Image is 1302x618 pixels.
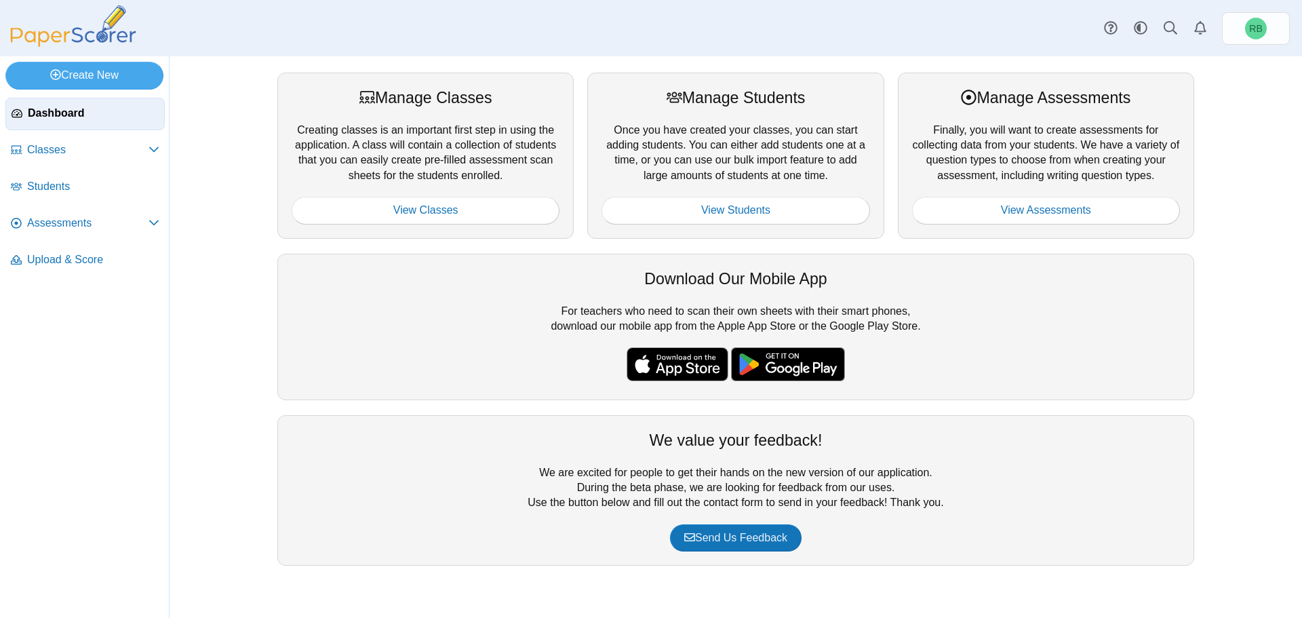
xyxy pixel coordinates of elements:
[1249,24,1262,33] span: Robert Bartz
[5,134,165,167] a: Classes
[601,197,869,224] a: View Students
[1245,18,1267,39] span: Robert Bartz
[627,347,728,381] img: apple-store-badge.svg
[731,347,845,381] img: google-play-badge.png
[912,87,1180,109] div: Manage Assessments
[5,5,141,47] img: PaperScorer
[684,532,787,543] span: Send Us Feedback
[587,73,884,238] div: Once you have created your classes, you can start adding students. You can either add students on...
[1222,12,1290,45] a: Robert Bartz
[27,252,159,267] span: Upload & Score
[5,98,165,130] a: Dashboard
[5,244,165,277] a: Upload & Score
[1185,14,1215,43] a: Alerts
[292,268,1180,290] div: Download Our Mobile App
[277,254,1194,400] div: For teachers who need to scan their own sheets with their smart phones, download our mobile app f...
[5,171,165,204] a: Students
[27,216,149,231] span: Assessments
[292,429,1180,451] div: We value your feedback!
[601,87,869,109] div: Manage Students
[292,197,559,224] a: View Classes
[277,73,574,238] div: Creating classes is an important first step in using the application. A class will contain a coll...
[27,179,159,194] span: Students
[292,87,559,109] div: Manage Classes
[5,208,165,240] a: Assessments
[28,106,159,121] span: Dashboard
[912,197,1180,224] a: View Assessments
[670,524,802,552] a: Send Us Feedback
[5,37,141,49] a: PaperScorer
[277,415,1194,566] div: We are excited for people to get their hands on the new version of our application. During the be...
[898,73,1194,238] div: Finally, you will want to create assessments for collecting data from your students. We have a va...
[5,62,163,89] a: Create New
[27,142,149,157] span: Classes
